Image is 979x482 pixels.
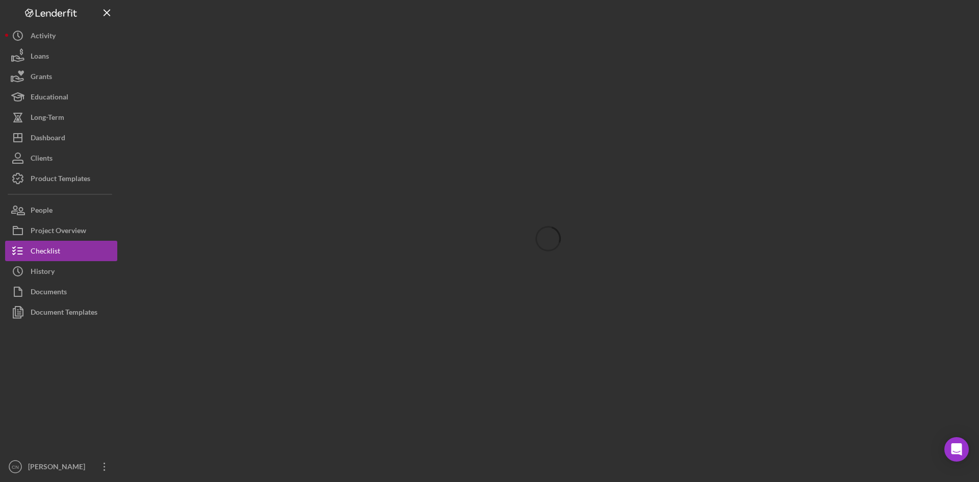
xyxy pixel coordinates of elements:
div: Grants [31,66,52,89]
button: History [5,261,117,282]
div: Clients [31,148,53,171]
button: Checklist [5,241,117,261]
button: CN[PERSON_NAME] [5,456,117,477]
div: People [31,200,53,223]
div: History [31,261,55,284]
div: [PERSON_NAME] [25,456,92,479]
div: Product Templates [31,168,90,191]
div: Document Templates [31,302,97,325]
button: Clients [5,148,117,168]
div: Activity [31,26,56,48]
button: Product Templates [5,168,117,189]
div: Long-Term [31,107,64,130]
button: Long-Term [5,107,117,128]
button: Documents [5,282,117,302]
div: Loans [31,46,49,69]
div: Checklist [31,241,60,264]
div: Documents [31,282,67,305]
button: Document Templates [5,302,117,322]
button: Dashboard [5,128,117,148]
button: Loans [5,46,117,66]
text: CN [12,464,19,470]
div: Open Intercom Messenger [944,437,969,462]
div: Educational [31,87,68,110]
button: Project Overview [5,220,117,241]
button: Grants [5,66,117,87]
div: Dashboard [31,128,65,150]
button: Educational [5,87,117,107]
button: Activity [5,26,117,46]
div: Project Overview [31,220,86,243]
button: People [5,200,117,220]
